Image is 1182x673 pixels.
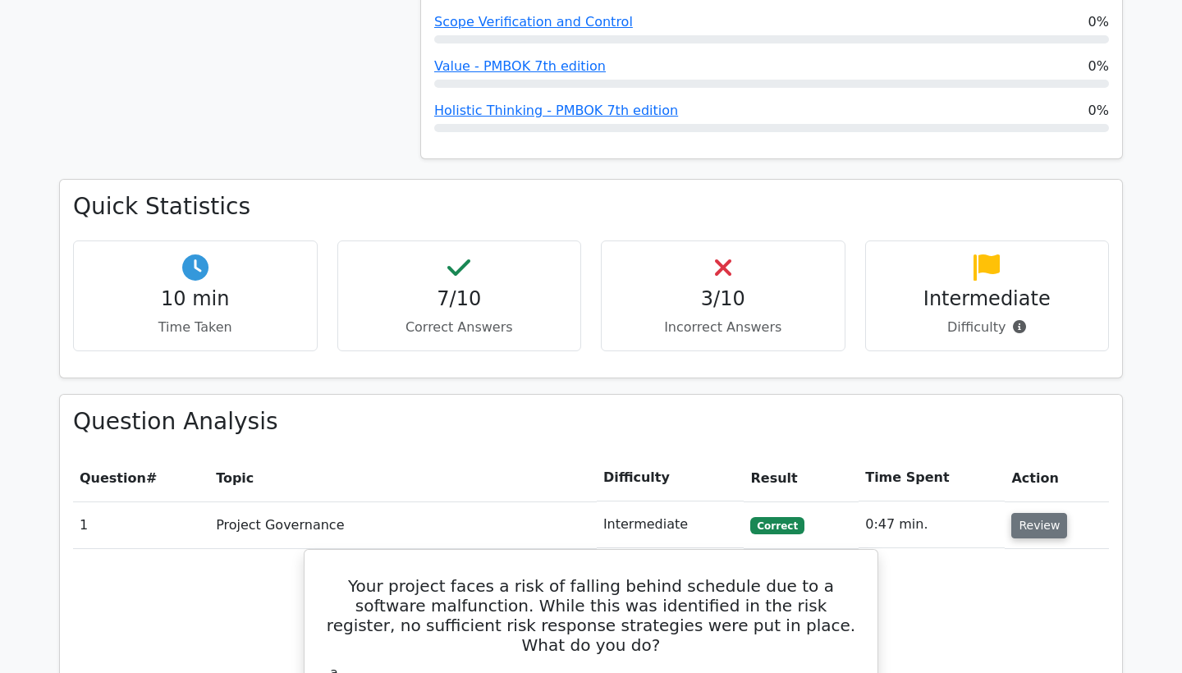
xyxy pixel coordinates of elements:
[597,501,744,548] td: Intermediate
[615,318,832,337] p: Incorrect Answers
[879,287,1096,311] h4: Intermediate
[80,470,146,486] span: Question
[73,501,209,548] td: 1
[324,576,858,655] h5: Your project faces a risk of falling behind schedule due to a software malfunction. While this wa...
[750,517,804,533] span: Correct
[434,58,606,74] a: Value - PMBOK 7th edition
[434,103,678,118] a: Holistic Thinking - PMBOK 7th edition
[209,455,597,501] th: Topic
[1005,455,1109,501] th: Action
[1088,57,1109,76] span: 0%
[1088,12,1109,32] span: 0%
[73,193,1109,221] h3: Quick Statistics
[351,318,568,337] p: Correct Answers
[859,501,1005,548] td: 0:47 min.
[351,287,568,311] h4: 7/10
[879,318,1096,337] p: Difficulty
[87,287,304,311] h4: 10 min
[615,287,832,311] h4: 3/10
[434,14,633,30] a: Scope Verification and Control
[73,408,1109,436] h3: Question Analysis
[1088,101,1109,121] span: 0%
[1011,513,1067,538] button: Review
[87,318,304,337] p: Time Taken
[73,455,209,501] th: #
[859,455,1005,501] th: Time Spent
[744,455,859,501] th: Result
[209,501,597,548] td: Project Governance
[597,455,744,501] th: Difficulty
